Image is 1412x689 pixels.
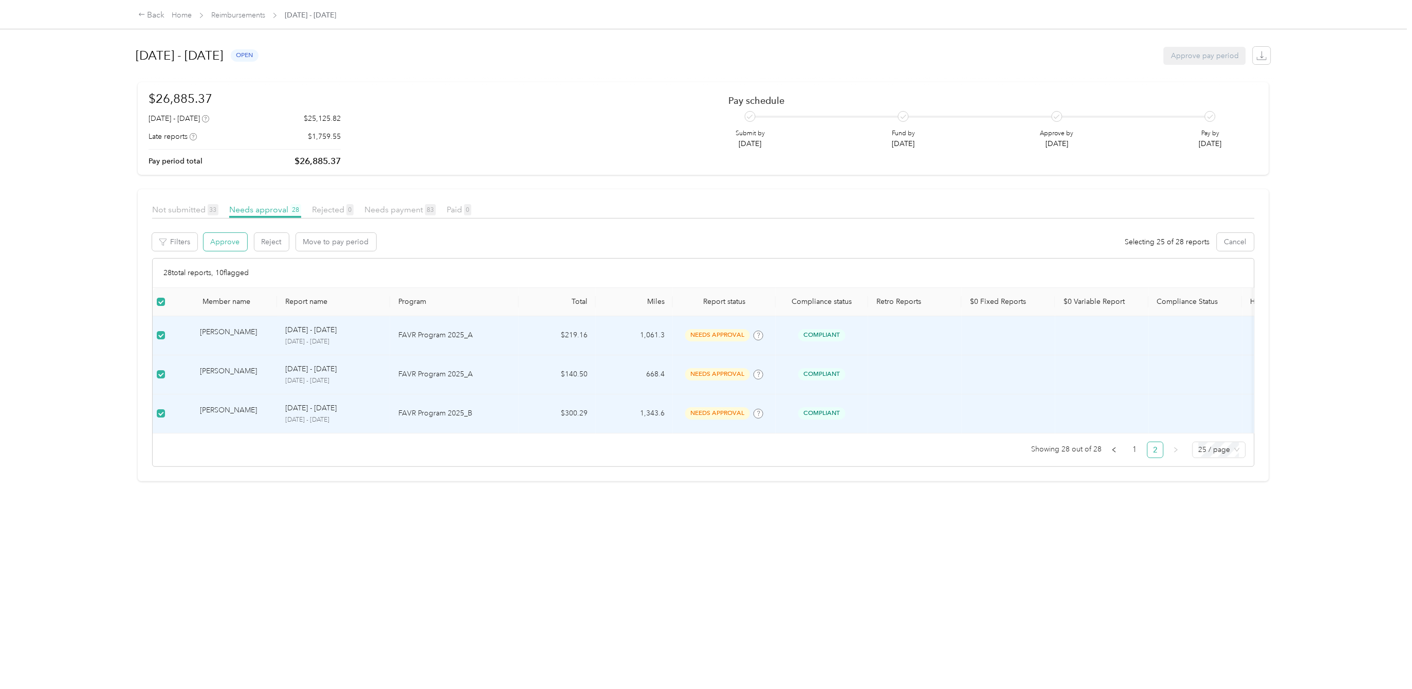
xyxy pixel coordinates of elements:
[1354,631,1412,689] iframe: Everlance-gr Chat Button Frame
[970,297,1047,306] p: $0 Fixed Reports
[200,366,269,384] div: [PERSON_NAME]
[1040,138,1074,149] p: [DATE]
[277,288,390,316] th: Report name
[1251,297,1328,306] p: High % manual trips
[1173,447,1179,453] span: right
[685,329,750,341] span: needs approval
[1147,442,1164,458] li: 2
[798,368,846,380] span: Compliant
[153,259,1254,288] div: 28 total reports, 10 flagged
[285,337,382,347] p: [DATE] - [DATE]
[285,10,336,21] span: [DATE] - [DATE]
[1032,442,1102,457] span: Showing 28 out of 28
[208,204,218,215] span: 33
[398,330,510,341] p: FAVR Program 2025_A
[149,156,203,167] p: Pay period total
[1193,442,1246,458] div: Page Size
[308,131,341,142] p: $1,759.55
[296,233,376,251] button: Move to pay period
[1199,442,1240,458] span: 25 / page
[346,204,354,215] span: 0
[152,233,197,251] button: Filters
[398,408,510,419] p: FAVR Program 2025_B
[390,316,519,355] td: FAVR Program 2025_A
[304,113,341,124] p: $25,125.82
[398,369,510,380] p: FAVR Program 2025_A
[200,405,269,423] div: [PERSON_NAME]
[685,407,750,419] span: needs approval
[1111,447,1117,453] span: left
[229,205,301,214] span: Needs approval
[390,288,519,316] th: Program
[203,297,269,306] div: Member name
[596,316,673,355] td: 1,061.3
[1125,237,1210,247] span: Selecting 25 of 28 reports
[798,407,846,419] span: Compliant
[200,327,269,344] div: [PERSON_NAME]
[798,329,846,341] span: Compliant
[1040,129,1074,138] p: Approve by
[425,204,436,215] span: 83
[1148,442,1163,458] a: 2
[364,205,436,214] span: Needs payment
[1106,442,1123,458] li: Previous Page
[285,415,382,425] p: [DATE] - [DATE]
[784,297,860,306] span: Compliance status
[596,394,673,433] td: 1,343.6
[1127,442,1143,458] a: 1
[892,138,915,149] p: [DATE]
[1199,129,1222,138] p: Pay by
[876,297,953,306] p: Retro Reports
[172,11,192,20] a: Home
[285,364,337,375] p: [DATE] - [DATE]
[464,204,471,215] span: 0
[728,95,1240,106] h2: Pay schedule
[736,138,765,149] p: [DATE]
[231,49,259,61] span: open
[736,129,765,138] p: Submit by
[285,324,337,336] p: [DATE] - [DATE]
[1127,442,1143,458] li: 1
[254,233,289,251] button: Reject
[1168,442,1184,458] li: Next Page
[204,233,247,251] button: Approve
[1063,297,1141,306] p: $0 Variable Report
[519,355,596,394] td: $140.50
[892,129,915,138] p: Fund by
[596,355,673,394] td: 668.4
[604,297,665,306] div: Miles
[681,297,767,306] span: Report status
[1157,297,1234,306] p: Compliance Status
[1168,442,1184,458] button: right
[152,205,218,214] span: Not submitted
[138,9,165,22] div: Back
[312,205,354,214] span: Rejected
[390,355,519,394] td: FAVR Program 2025_A
[290,204,301,215] span: 28
[1199,138,1222,149] p: [DATE]
[149,113,209,124] div: [DATE] - [DATE]
[519,394,596,433] td: $300.29
[169,288,277,316] th: Member name
[211,11,265,20] a: Reimbursements
[1106,442,1123,458] button: left
[285,376,382,386] p: [DATE] - [DATE]
[149,89,341,107] h1: $26,885.37
[149,131,197,142] div: Late reports
[1217,233,1254,251] button: Cancel
[285,403,337,414] p: [DATE] - [DATE]
[390,394,519,433] td: FAVR Program 2025_B
[685,368,750,380] span: needs approval
[295,155,341,168] p: $26,885.37
[527,297,588,306] div: Total
[519,316,596,355] td: $219.16
[447,205,471,214] span: Paid
[136,43,224,68] h1: [DATE] - [DATE]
